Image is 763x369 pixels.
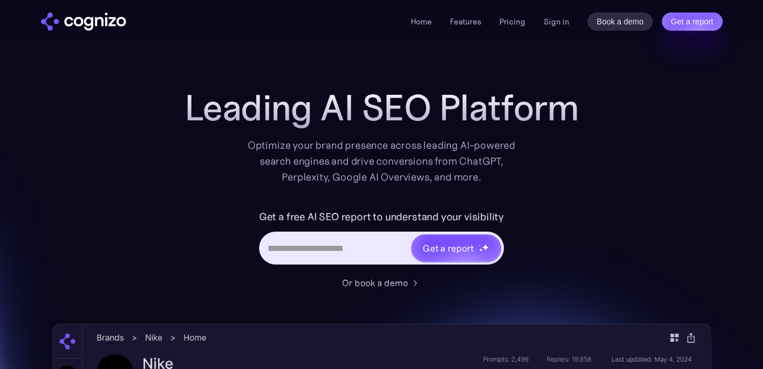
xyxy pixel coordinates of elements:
a: Get a report [662,12,723,31]
img: star [482,244,489,251]
a: Home [411,16,432,27]
div: Optimize your brand presence across leading AI-powered search engines and drive conversions from ... [242,137,522,185]
a: Sign in [544,15,569,28]
div: Or book a demo [342,276,408,290]
div: Get a report [423,241,474,255]
a: Pricing [499,16,526,27]
a: Features [450,16,481,27]
a: Book a demo [587,12,653,31]
a: Get a reportstarstarstar [410,233,502,263]
h1: Leading AI SEO Platform [185,87,579,128]
img: cognizo logo [41,12,126,31]
img: star [479,244,481,246]
a: home [41,12,126,31]
label: Get a free AI SEO report to understand your visibility [259,208,504,226]
form: Hero URL Input Form [259,208,504,270]
img: star [479,248,483,252]
a: Or book a demo [342,276,422,290]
